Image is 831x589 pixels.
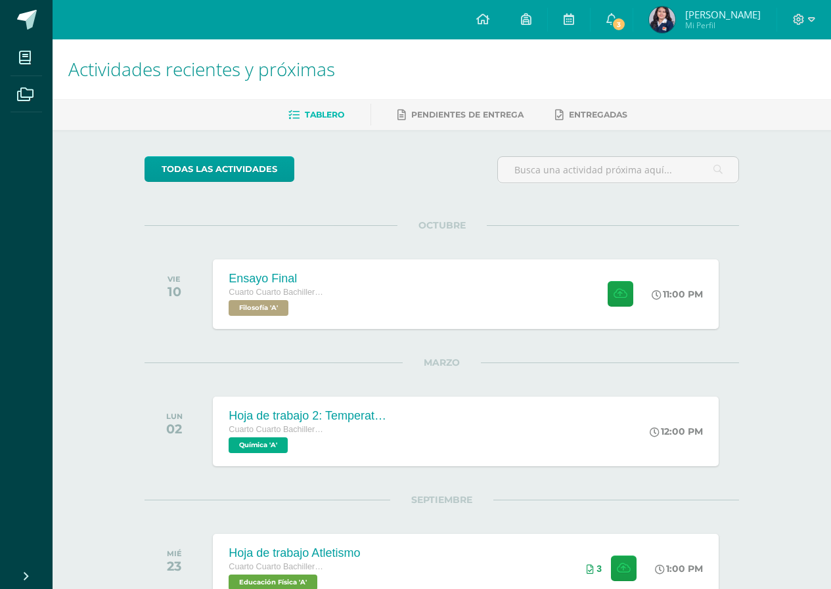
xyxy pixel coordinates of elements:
div: 11:00 PM [652,288,703,300]
span: Cuarto Cuarto Bachillerato en Ciencias y Letras con Orientación en Computación [229,562,327,571]
div: Hoja de trabajo 2: Temperatura [229,409,386,423]
a: Tablero [288,104,344,125]
div: LUN [166,412,183,421]
div: 10 [168,284,181,299]
div: Ensayo Final [229,272,327,286]
div: 1:00 PM [655,563,703,575]
a: Entregadas [555,104,627,125]
span: Cuarto Cuarto Bachillerato en Ciencias y Letras con Orientación en Computación [229,288,327,297]
span: 3 [612,17,626,32]
a: Pendientes de entrega [397,104,524,125]
span: Química 'A' [229,437,288,453]
a: todas las Actividades [145,156,294,182]
div: 23 [167,558,182,574]
span: [PERSON_NAME] [685,8,761,21]
span: Actividades recientes y próximas [68,56,335,81]
div: Hoja de trabajo Atletismo [229,546,360,560]
span: Pendientes de entrega [411,110,524,120]
span: MARZO [403,357,481,368]
span: Tablero [305,110,344,120]
div: VIE [168,274,181,284]
span: OCTUBRE [397,219,487,231]
span: SEPTIEMBRE [390,494,493,506]
div: Archivos entregados [587,563,602,574]
span: 3 [596,563,602,574]
div: 12:00 PM [650,425,703,437]
input: Busca una actividad próxima aquí... [498,157,738,183]
div: MIÉ [167,549,182,558]
img: f73f293e994302f9016ea2d7664fea16.png [649,7,675,33]
div: 02 [166,421,183,437]
span: Cuarto Cuarto Bachillerato en Ciencias y Letras con Orientación en Computación [229,425,327,434]
span: Entregadas [569,110,627,120]
span: Mi Perfil [685,20,761,31]
span: Filosofía 'A' [229,300,288,316]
